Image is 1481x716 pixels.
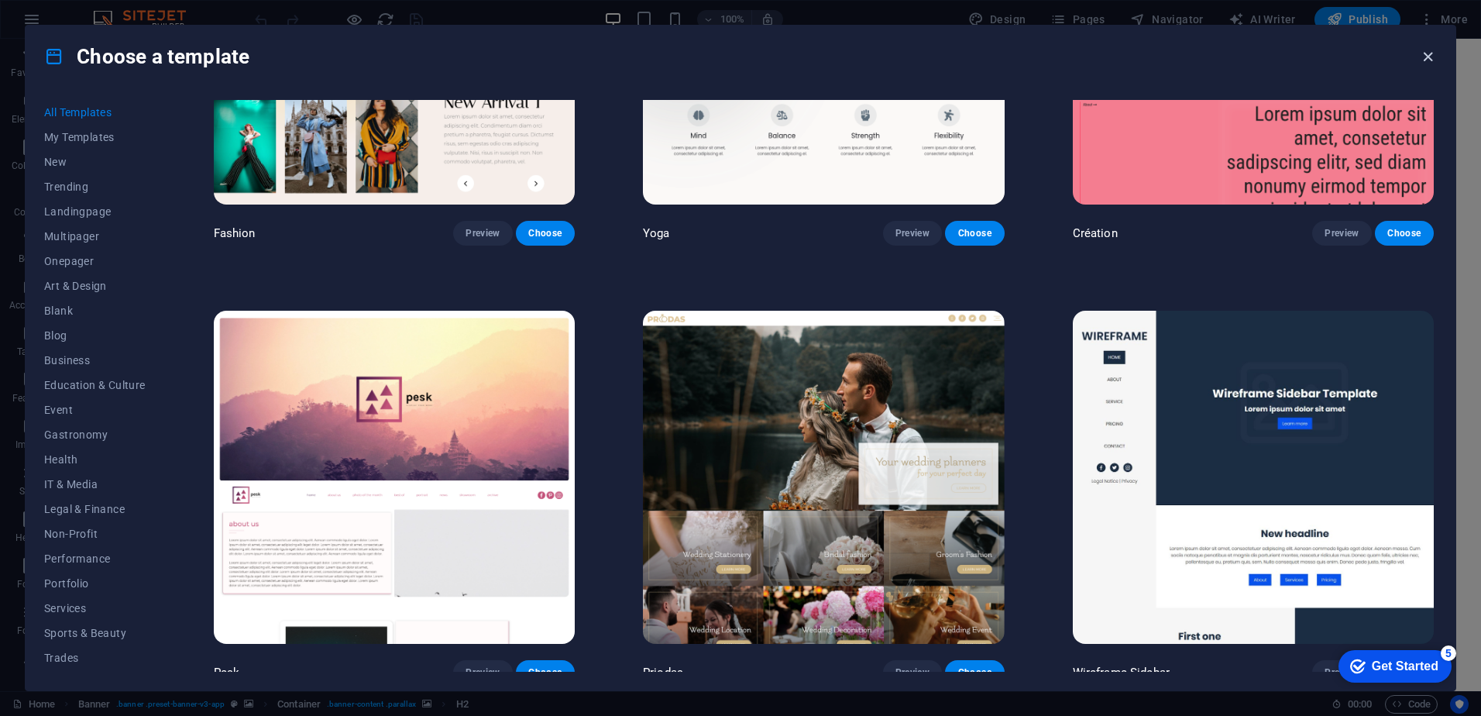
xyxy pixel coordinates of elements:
[44,373,146,398] button: Education & Culture
[44,398,146,422] button: Event
[44,348,146,373] button: Business
[945,221,1004,246] button: Choose
[895,227,929,239] span: Preview
[466,227,500,239] span: Preview
[44,125,146,150] button: My Templates
[528,666,562,679] span: Choose
[44,478,146,491] span: IT & Media
[957,227,991,239] span: Choose
[44,670,146,695] button: Travel
[44,274,146,298] button: Art & Design
[44,44,249,69] h4: Choose a template
[44,156,146,168] span: New
[214,311,575,644] img: Pesk
[643,311,1004,644] img: Priodas
[44,224,146,249] button: Multipager
[44,552,146,565] span: Performance
[44,404,146,416] span: Event
[44,528,146,540] span: Non-Profit
[44,645,146,670] button: Trades
[214,665,240,680] p: Pesk
[44,106,146,119] span: All Templates
[453,221,512,246] button: Preview
[1312,221,1371,246] button: Preview
[1375,221,1434,246] button: Choose
[44,453,146,466] span: Health
[44,379,146,391] span: Education & Culture
[453,660,512,685] button: Preview
[1325,666,1359,679] span: Preview
[44,199,146,224] button: Landingpage
[44,546,146,571] button: Performance
[44,255,146,267] span: Onepager
[12,8,125,40] div: Get Started 5 items remaining, 0% complete
[883,660,942,685] button: Preview
[528,227,562,239] span: Choose
[643,665,683,680] p: Priodas
[44,131,146,143] span: My Templates
[44,571,146,596] button: Portfolio
[44,174,146,199] button: Trending
[44,621,146,645] button: Sports & Beauty
[44,497,146,522] button: Legal & Finance
[466,666,500,679] span: Preview
[44,596,146,621] button: Services
[957,666,991,679] span: Choose
[44,422,146,447] button: Gastronomy
[945,660,1004,685] button: Choose
[883,221,942,246] button: Preview
[44,230,146,243] span: Multipager
[44,602,146,614] span: Services
[44,323,146,348] button: Blog
[115,3,130,19] div: 5
[44,150,146,174] button: New
[44,181,146,193] span: Trending
[44,280,146,292] span: Art & Design
[1325,227,1359,239] span: Preview
[643,225,670,241] p: Yoga
[1387,227,1421,239] span: Choose
[895,666,929,679] span: Preview
[44,100,146,125] button: All Templates
[44,522,146,546] button: Non-Profit
[44,577,146,590] span: Portfolio
[44,472,146,497] button: IT & Media
[44,305,146,317] span: Blank
[44,503,146,515] span: Legal & Finance
[516,221,575,246] button: Choose
[44,447,146,472] button: Health
[516,660,575,685] button: Choose
[44,298,146,323] button: Blank
[44,329,146,342] span: Blog
[1073,225,1118,241] p: Création
[44,429,146,441] span: Gastronomy
[46,17,112,31] div: Get Started
[214,225,256,241] p: Fashion
[44,652,146,664] span: Trades
[44,354,146,367] span: Business
[44,205,146,218] span: Landingpage
[1073,665,1170,680] p: Wireframe Sidebar
[1073,311,1434,644] img: Wireframe Sidebar
[44,249,146,274] button: Onepager
[44,627,146,639] span: Sports & Beauty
